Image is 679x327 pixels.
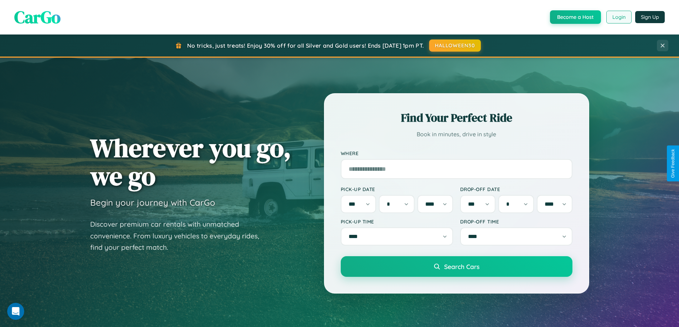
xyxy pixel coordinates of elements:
[341,150,572,156] label: Where
[90,134,291,190] h1: Wherever you go, we go
[606,11,632,23] button: Login
[444,263,479,270] span: Search Cars
[429,39,481,52] button: HALLOWEEN30
[635,11,665,23] button: Sign Up
[460,186,572,192] label: Drop-off Date
[670,149,675,178] div: Give Feedback
[7,303,24,320] iframe: Intercom live chat
[90,218,268,253] p: Discover premium car rentals with unmatched convenience. From luxury vehicles to everyday rides, ...
[460,218,572,225] label: Drop-off Time
[341,218,453,225] label: Pick-up Time
[341,129,572,139] p: Book in minutes, drive in style
[550,10,601,24] button: Become a Host
[14,5,61,29] span: CarGo
[187,42,424,49] span: No tricks, just treats! Enjoy 30% off for all Silver and Gold users! Ends [DATE] 1pm PT.
[341,256,572,277] button: Search Cars
[90,197,215,208] h3: Begin your journey with CarGo
[341,110,572,126] h2: Find Your Perfect Ride
[341,186,453,192] label: Pick-up Date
